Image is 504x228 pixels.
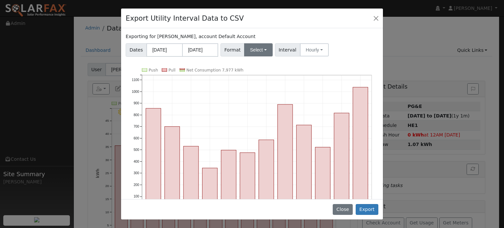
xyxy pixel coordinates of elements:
text: 900 [134,101,139,105]
rect: onclick="" [296,125,311,208]
rect: onclick="" [334,113,349,208]
text: 1100 [132,78,139,82]
text: 500 [134,148,139,152]
span: Dates [126,43,147,57]
rect: onclick="" [146,108,161,208]
text: 200 [134,183,139,187]
button: Close [333,204,353,215]
text: Push [149,68,158,73]
text: 1000 [132,90,139,93]
button: Close [371,13,381,23]
span: Interval [275,43,300,56]
rect: onclick="" [353,87,368,208]
rect: onclick="" [165,127,180,208]
text: 600 [134,136,139,140]
rect: onclick="" [183,146,199,208]
rect: onclick="" [278,104,293,208]
text: Pull [169,68,176,73]
rect: onclick="" [202,168,218,208]
rect: onclick="" [259,140,274,208]
rect: onclick="" [240,153,255,208]
text: 100 [134,195,139,198]
span: Format [220,43,244,56]
text: 400 [134,159,139,163]
text: 800 [134,113,139,116]
label: Exporting for [PERSON_NAME], account Default Account [126,33,255,40]
button: Hourly [300,43,329,56]
button: Select [244,43,273,56]
rect: onclick="" [315,147,330,208]
text: 300 [134,171,139,175]
h4: Export Utility Interval Data to CSV [126,13,244,24]
text: 700 [134,125,139,128]
text: Net Consumption 7,977 kWh [186,68,243,73]
rect: onclick="" [221,150,236,208]
button: Export [356,204,378,215]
